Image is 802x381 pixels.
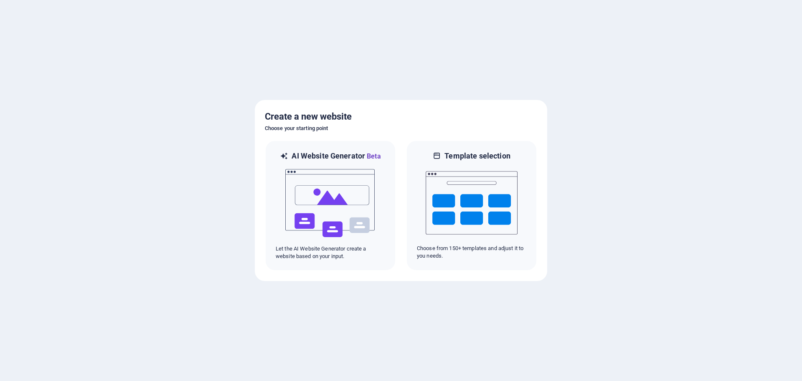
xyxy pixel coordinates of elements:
[444,151,510,161] h6: Template selection
[284,161,376,245] img: ai
[417,245,526,260] p: Choose from 150+ templates and adjust it to you needs.
[265,110,537,123] h5: Create a new website
[365,152,381,160] span: Beta
[265,140,396,271] div: AI Website GeneratorBetaaiLet the AI Website Generator create a website based on your input.
[265,123,537,133] h6: Choose your starting point
[276,245,385,260] p: Let the AI Website Generator create a website based on your input.
[292,151,381,161] h6: AI Website Generator
[406,140,537,271] div: Template selectionChoose from 150+ templates and adjust it to you needs.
